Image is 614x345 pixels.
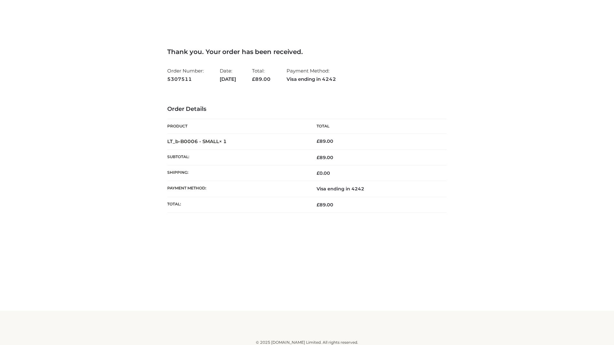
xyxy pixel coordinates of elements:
td: Visa ending in 4242 [307,181,447,197]
strong: [DATE] [220,75,236,83]
span: £ [317,138,319,144]
strong: Visa ending in 4242 [287,75,336,83]
th: Subtotal: [167,149,307,165]
span: £ [252,76,255,82]
span: 89.00 [317,155,333,160]
th: Total [307,119,447,134]
h3: Order Details [167,106,447,113]
span: £ [317,202,319,208]
strong: × 1 [219,138,227,144]
span: 89.00 [317,202,333,208]
bdi: 0.00 [317,170,330,176]
th: Product [167,119,307,134]
bdi: 89.00 [317,138,333,144]
span: 89.00 [252,76,271,82]
li: Total: [252,65,271,85]
th: Total: [167,197,307,212]
th: Payment method: [167,181,307,197]
strong: 5307511 [167,75,204,83]
li: Date: [220,65,236,85]
span: £ [317,155,319,160]
li: Order Number: [167,65,204,85]
th: Shipping: [167,165,307,181]
span: £ [317,170,319,176]
h3: Thank you. Your order has been received. [167,48,447,56]
li: Payment Method: [287,65,336,85]
strong: LT_b-B0006 - SMALL [167,138,227,144]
